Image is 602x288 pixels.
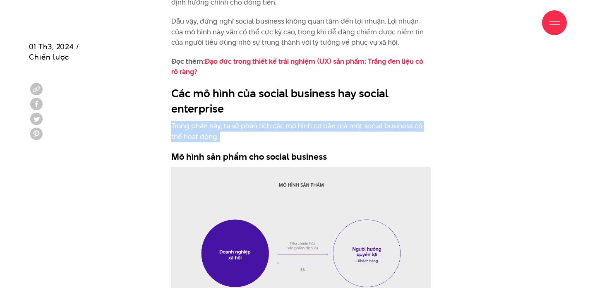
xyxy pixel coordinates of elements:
[171,150,431,163] h3: Mô hình sản phẩm cho social business
[171,86,431,117] h2: Các mô hình của social business hay social enterprise
[171,121,431,142] p: Trong phần này, ta sẽ phân tích các mô hình cơ bản mà một social business có thể hoạt động.
[171,56,423,77] a: Đạo đức trong thiết kế trải nghiệm (UX) sản phẩm: Trắng đen liệu có rõ ràng?
[171,56,423,77] strong: Đọc thêm:
[29,41,79,62] span: 01 Th3, 2024 / Chiến lược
